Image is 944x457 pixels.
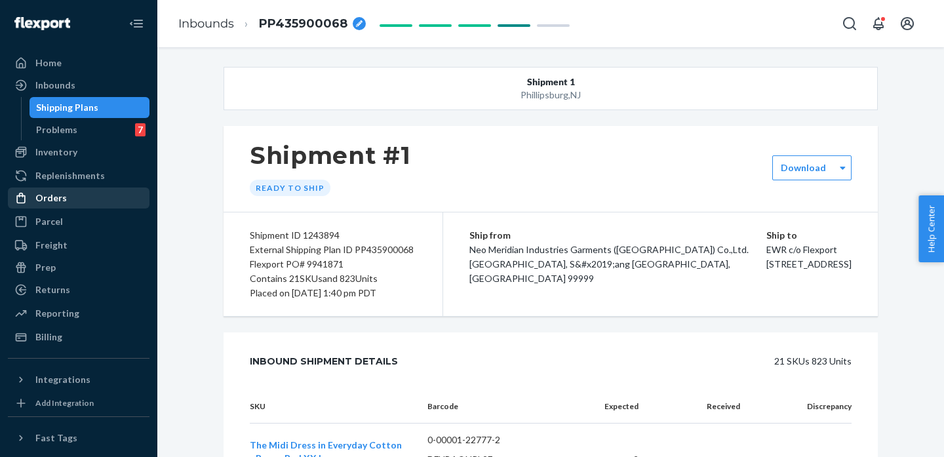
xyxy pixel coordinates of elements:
[8,303,149,324] a: Reporting
[417,390,584,424] th: Barcode
[865,10,892,37] button: Open notifications
[8,142,149,163] a: Inventory
[250,142,411,169] h1: Shipment #1
[135,123,146,136] div: 7
[894,10,920,37] button: Open account menu
[8,188,149,209] a: Orders
[8,165,149,186] a: Replenishments
[766,228,852,243] p: Ship to
[8,395,149,411] a: Add Integration
[168,5,376,43] ol: breadcrumbs
[35,79,75,92] div: Inbounds
[250,271,416,286] div: Contains 21 SKUs and 823 Units
[35,215,63,228] div: Parcel
[8,369,149,390] button: Integrations
[35,307,79,320] div: Reporting
[290,89,812,102] div: Phillipsburg , NJ
[14,17,70,30] img: Flexport logo
[35,431,77,445] div: Fast Tags
[8,211,149,232] a: Parcel
[751,390,852,424] th: Discrepancy
[250,243,416,257] div: External Shipping Plan ID PP435900068
[8,327,149,348] a: Billing
[35,330,62,344] div: Billing
[781,161,826,174] label: Download
[29,97,150,118] a: Shipping Plans
[427,433,574,447] p: 0-00001-22777-2
[8,279,149,300] a: Returns
[250,228,416,243] div: Shipment ID 1243894
[224,67,878,110] button: Shipment 1Phillipsburg,NJ
[35,169,105,182] div: Replenishments
[123,10,149,37] button: Close Navigation
[36,123,77,136] div: Problems
[918,195,944,262] button: Help Center
[29,119,150,140] a: Problems7
[35,56,62,70] div: Home
[8,75,149,96] a: Inbounds
[250,390,417,424] th: SKU
[35,191,67,205] div: Orders
[35,239,68,252] div: Freight
[259,16,347,33] span: PP435900068
[527,75,575,89] span: Shipment 1
[836,10,863,37] button: Open Search Box
[766,243,852,257] p: EWR c/o Flexport
[35,283,70,296] div: Returns
[469,244,749,284] span: Neo Meridian Industries Garments ([GEOGRAPHIC_DATA]) Co.,Ltd. [GEOGRAPHIC_DATA], S&#x2019;ang [GE...
[250,286,416,300] div: Placed on [DATE] 1:40 pm PDT
[250,348,398,374] div: Inbound Shipment Details
[35,146,77,159] div: Inventory
[36,101,98,114] div: Shipping Plans
[427,348,852,374] div: 21 SKUs 823 Units
[766,258,852,269] span: [STREET_ADDRESS]
[250,180,330,196] div: Ready to ship
[8,257,149,278] a: Prep
[649,390,750,424] th: Received
[35,373,90,386] div: Integrations
[178,16,234,31] a: Inbounds
[35,397,94,408] div: Add Integration
[250,257,416,271] div: Flexport PO# 9941871
[8,235,149,256] a: Freight
[8,427,149,448] button: Fast Tags
[35,261,56,274] div: Prep
[8,52,149,73] a: Home
[583,390,649,424] th: Expected
[469,228,766,243] p: Ship from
